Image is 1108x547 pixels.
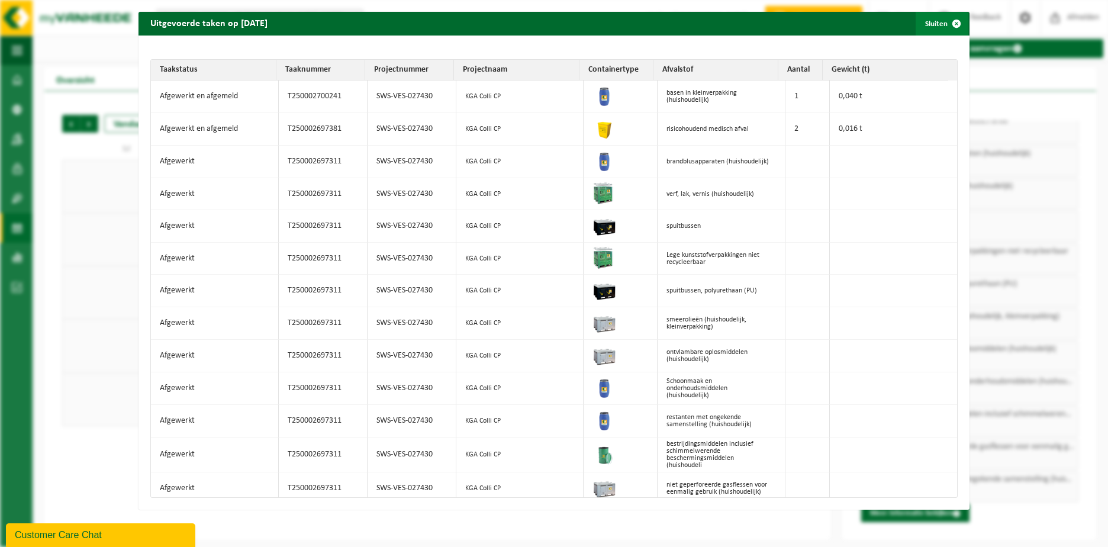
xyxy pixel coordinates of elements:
img: PB-OT-0120-HPE-00-02 [592,375,616,399]
td: restanten met ongekende samenstelling (huishoudelijk) [658,405,785,437]
th: Taakstatus [151,60,276,81]
td: SWS-VES-027430 [368,437,456,472]
td: KGA Colli CP [456,243,584,275]
td: KGA Colli CP [456,307,584,340]
td: KGA Colli CP [456,146,584,178]
td: KGA Colli CP [456,178,584,210]
td: risicohoudend medisch afval [658,113,785,146]
td: Afgewerkt [151,472,279,504]
img: LP-SB-00050-HPE-22 [592,116,616,140]
td: SWS-VES-027430 [368,275,456,307]
td: 0,040 t [830,81,958,113]
td: KGA Colli CP [456,113,584,146]
td: Afgewerkt [151,372,279,405]
td: spuitbussen, polyurethaan (PU) [658,275,785,307]
td: brandblusapparaten (huishoudelijk) [658,146,785,178]
td: KGA Colli CP [456,405,584,437]
button: Sluiten [916,12,968,36]
td: 1 [785,81,830,113]
td: SWS-VES-027430 [368,340,456,372]
td: Afgewerkt [151,178,279,210]
img: PB-LB-0680-HPE-GY-11 [592,310,616,334]
td: 0,016 t [830,113,958,146]
td: Afgewerkt [151,340,279,372]
img: PB-OT-0120-HPE-00-02 [592,149,616,172]
iframe: chat widget [6,521,198,547]
td: KGA Colli CP [456,340,584,372]
td: T250002697311 [279,437,368,472]
td: SWS-VES-027430 [368,146,456,178]
td: T250002697311 [279,243,368,275]
img: PB-OT-0200-MET-00-02 [592,442,616,465]
td: T250002697311 [279,178,368,210]
td: SWS-VES-027430 [368,178,456,210]
td: T250002697381 [279,113,368,146]
td: verf, lak, vernis (huishoudelijk) [658,178,785,210]
td: SWS-VES-027430 [368,210,456,243]
td: Afgewerkt [151,243,279,275]
th: Projectnummer [365,60,454,81]
td: Afgewerkt en afgemeld [151,113,279,146]
td: T250002697311 [279,210,368,243]
td: T250002697311 [279,275,368,307]
img: PB-OT-0120-HPE-00-02 [592,83,616,107]
td: T250002700241 [279,81,368,113]
td: KGA Colli CP [456,437,584,472]
td: SWS-VES-027430 [368,307,456,340]
td: Afgewerkt [151,307,279,340]
td: niet geperforeerde gasflessen voor eenmalig gebruik (huishoudelijk) [658,472,785,504]
td: 2 [785,113,830,146]
td: spuitbussen [658,210,785,243]
td: Lege kunststofverpakkingen niet recycleerbaar [658,243,785,275]
td: Afgewerkt [151,405,279,437]
td: KGA Colli CP [456,81,584,113]
td: KGA Colli CP [456,275,584,307]
td: T250002697311 [279,372,368,405]
td: KGA Colli CP [456,372,584,405]
td: SWS-VES-027430 [368,81,456,113]
h2: Uitgevoerde taken op [DATE] [138,12,279,34]
img: PB-LB-0680-HPE-GY-11 [592,343,616,366]
td: T250002697311 [279,405,368,437]
td: SWS-VES-027430 [368,113,456,146]
td: basen in kleinverpakking (huishoudelijk) [658,81,785,113]
th: Projectnaam [454,60,579,81]
img: PB-LB-0680-HPE-GY-11 [592,475,616,499]
td: SWS-VES-027430 [368,243,456,275]
td: smeerolieën (huishoudelijk, kleinverpakking) [658,307,785,340]
td: T250002697311 [279,472,368,504]
th: Gewicht (t) [823,60,948,81]
td: SWS-VES-027430 [368,372,456,405]
td: Afgewerkt [151,437,279,472]
td: T250002697311 [279,146,368,178]
th: Containertype [579,60,653,81]
img: PB-HB-1400-HPE-GN-11 [592,246,614,269]
td: bestrijdingsmiddelen inclusief schimmelwerende beschermingsmiddelen (huishoudeli [658,437,785,472]
td: KGA Colli CP [456,472,584,504]
img: PB-LB-0680-HPE-BK-11 [592,278,616,301]
td: Afgewerkt [151,275,279,307]
td: SWS-VES-027430 [368,472,456,504]
th: Afvalstof [653,60,779,81]
td: ontvlambare oplosmiddelen (huishoudelijk) [658,340,785,372]
th: Aantal [778,60,823,81]
th: Taaknummer [276,60,365,81]
td: Afgewerkt [151,210,279,243]
td: KGA Colli CP [456,210,584,243]
img: PB-HB-1400-HPE-GN-11 [592,181,614,204]
td: Afgewerkt [151,146,279,178]
img: PB-LB-0680-HPE-BK-11 [592,213,616,237]
td: Afgewerkt en afgemeld [151,81,279,113]
td: Schoonmaak en onderhoudsmiddelen (huishoudelijk) [658,372,785,405]
td: T250002697311 [279,307,368,340]
td: SWS-VES-027430 [368,405,456,437]
td: T250002697311 [279,340,368,372]
img: PB-OT-0120-HPE-00-02 [592,408,616,432]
